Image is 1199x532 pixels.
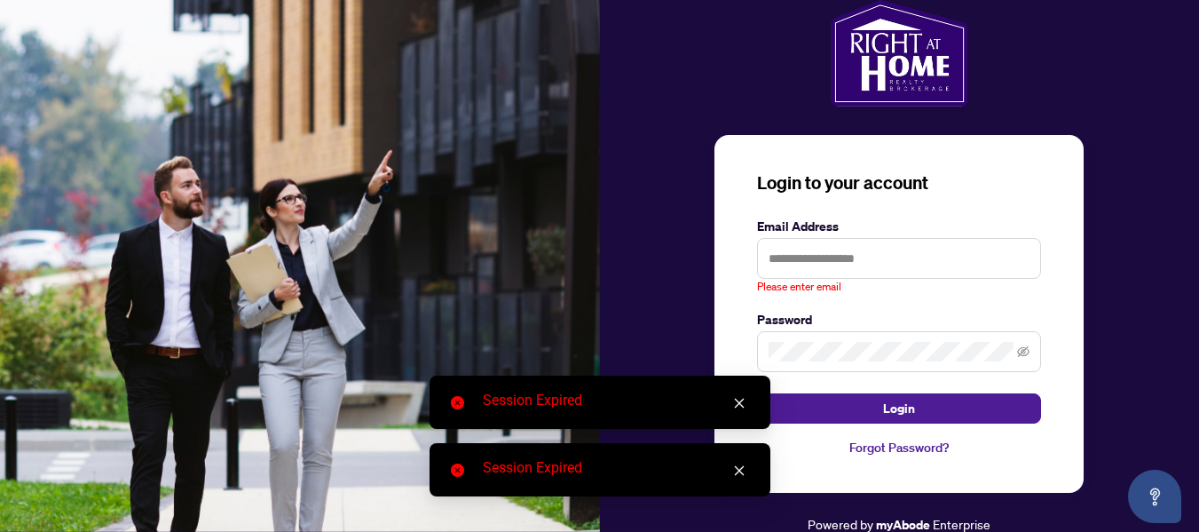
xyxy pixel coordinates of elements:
[730,461,749,480] a: Close
[1128,470,1181,523] button: Open asap
[757,438,1041,457] a: Forgot Password?
[757,171,1041,195] h3: Login to your account
[733,397,745,409] span: close
[1017,345,1029,358] span: eye-invisible
[733,465,745,477] span: close
[483,390,749,411] div: Session Expired
[933,516,990,532] span: Enterprise
[757,279,841,296] span: Please enter email
[757,217,1041,236] label: Email Address
[808,516,873,532] span: Powered by
[757,393,1041,424] button: Login
[451,396,464,409] span: close-circle
[730,393,749,413] a: Close
[757,310,1041,330] label: Password
[883,394,915,423] span: Login
[451,464,464,477] span: close-circle
[483,457,749,479] div: Session Expired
